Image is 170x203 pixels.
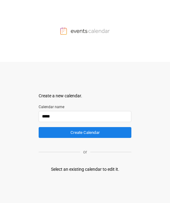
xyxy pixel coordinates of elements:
button: Create Calendar [39,127,131,138]
img: Events Calendar [60,27,110,35]
label: Calendar name [39,104,131,110]
div: Select an existing calendar to edit it. [51,166,119,173]
p: or [80,149,90,155]
div: Create a new calendar. [39,93,131,99]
